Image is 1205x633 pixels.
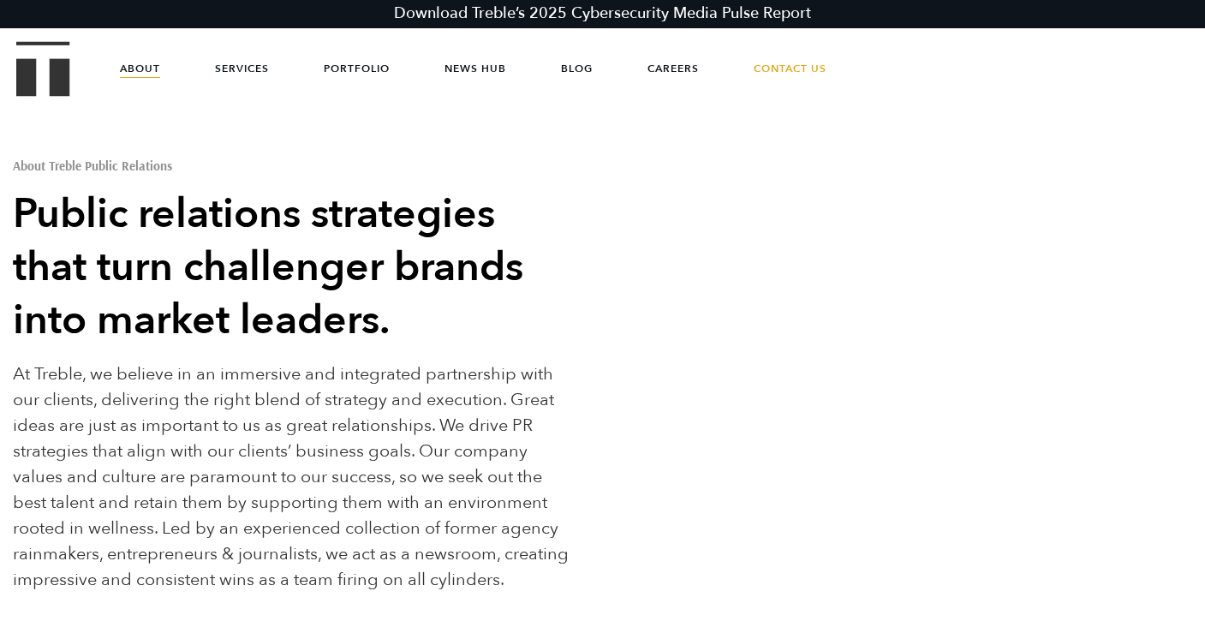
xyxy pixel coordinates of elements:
[16,41,70,96] img: Treble logo
[754,43,826,94] a: Contact Us
[13,361,573,593] p: At Treble, we believe in an immersive and integrated partnership with our clients, delivering the...
[17,43,69,95] a: Treble Homepage
[444,43,506,94] a: News Hub
[13,188,573,347] h2: Public relations strategies that turn challenger brands into market leaders.
[13,159,573,172] h1: About Treble Public Relations
[120,43,160,94] a: About
[215,43,269,94] a: Services
[647,43,699,94] a: Careers
[324,43,390,94] a: Portfolio
[561,43,593,94] a: Blog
